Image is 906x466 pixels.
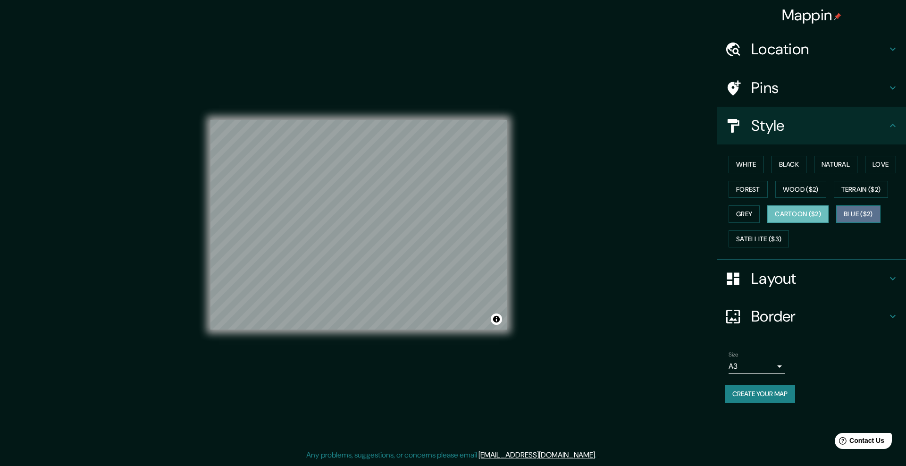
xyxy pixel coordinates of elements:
div: Layout [717,260,906,297]
button: Black [772,156,807,173]
button: Love [865,156,896,173]
button: Forest [729,181,768,198]
div: Pins [717,69,906,107]
div: Location [717,30,906,68]
a: [EMAIL_ADDRESS][DOMAIN_NAME] [478,450,595,460]
div: Style [717,107,906,144]
button: White [729,156,764,173]
button: Cartoon ($2) [767,205,829,223]
h4: Mappin [782,6,842,25]
h4: Location [751,40,887,59]
canvas: Map [210,120,507,330]
label: Size [729,351,738,359]
button: Blue ($2) [836,205,881,223]
h4: Border [751,307,887,326]
button: Grey [729,205,760,223]
p: Any problems, suggestions, or concerns please email . [306,449,596,461]
h4: Pins [751,78,887,97]
iframe: Help widget launcher [822,429,896,456]
h4: Layout [751,269,887,288]
button: Natural [814,156,857,173]
button: Create your map [725,385,795,403]
div: . [598,449,600,461]
h4: Style [751,116,887,135]
button: Satellite ($3) [729,230,789,248]
div: . [596,449,598,461]
button: Terrain ($2) [834,181,889,198]
img: pin-icon.png [834,13,841,20]
div: A3 [729,359,785,374]
button: Toggle attribution [491,313,502,325]
button: Wood ($2) [775,181,826,198]
div: Border [717,297,906,335]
